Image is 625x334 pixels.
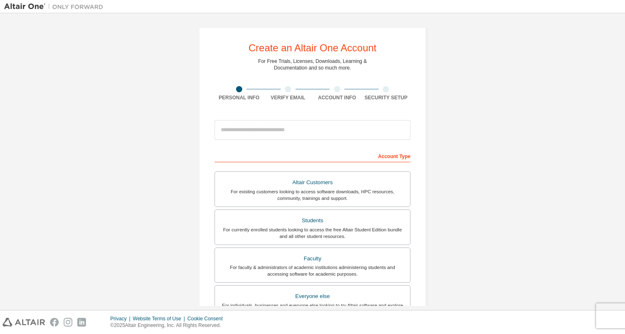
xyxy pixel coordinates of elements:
div: Create an Altair One Account [248,43,377,53]
img: Altair One [4,2,107,11]
div: For individuals, businesses and everyone else looking to try Altair software and explore our prod... [220,302,405,315]
p: © 2025 Altair Engineering, Inc. All Rights Reserved. [110,322,228,329]
div: Cookie Consent [187,315,227,322]
div: For currently enrolled students looking to access the free Altair Student Edition bundle and all ... [220,226,405,240]
div: Students [220,215,405,226]
img: instagram.svg [64,318,72,327]
div: Everyone else [220,291,405,302]
div: Account Type [215,149,410,162]
div: Privacy [110,315,133,322]
div: For existing customers looking to access software downloads, HPC resources, community, trainings ... [220,188,405,202]
div: Altair Customers [220,177,405,188]
div: Personal Info [215,94,264,101]
div: Security Setup [362,94,411,101]
div: Account Info [312,94,362,101]
img: linkedin.svg [77,318,86,327]
div: Faculty [220,253,405,264]
img: facebook.svg [50,318,59,327]
div: For Free Trials, Licenses, Downloads, Learning & Documentation and so much more. [258,58,367,71]
div: For faculty & administrators of academic institutions administering students and accessing softwa... [220,264,405,277]
div: Verify Email [264,94,313,101]
img: altair_logo.svg [2,318,45,327]
div: Website Terms of Use [133,315,187,322]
